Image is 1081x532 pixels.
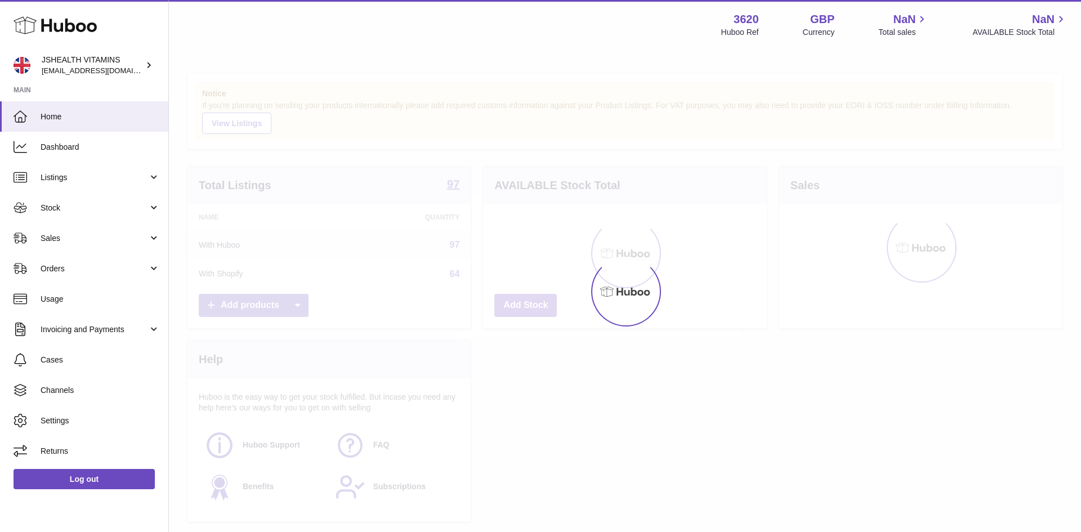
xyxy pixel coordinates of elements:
[41,415,160,426] span: Settings
[14,469,155,489] a: Log out
[893,12,915,27] span: NaN
[1032,12,1055,27] span: NaN
[41,355,160,365] span: Cases
[41,142,160,153] span: Dashboard
[803,27,835,38] div: Currency
[721,27,759,38] div: Huboo Ref
[42,55,143,76] div: JSHEALTH VITAMINS
[810,12,834,27] strong: GBP
[878,12,928,38] a: NaN Total sales
[41,263,148,274] span: Orders
[41,294,160,305] span: Usage
[734,12,759,27] strong: 3620
[41,324,148,335] span: Invoicing and Payments
[878,27,928,38] span: Total sales
[14,57,30,74] img: internalAdmin-3620@internal.huboo.com
[972,27,1067,38] span: AVAILABLE Stock Total
[41,233,148,244] span: Sales
[41,385,160,396] span: Channels
[41,446,160,457] span: Returns
[972,12,1067,38] a: NaN AVAILABLE Stock Total
[41,203,148,213] span: Stock
[41,111,160,122] span: Home
[42,66,166,75] span: [EMAIL_ADDRESS][DOMAIN_NAME]
[41,172,148,183] span: Listings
